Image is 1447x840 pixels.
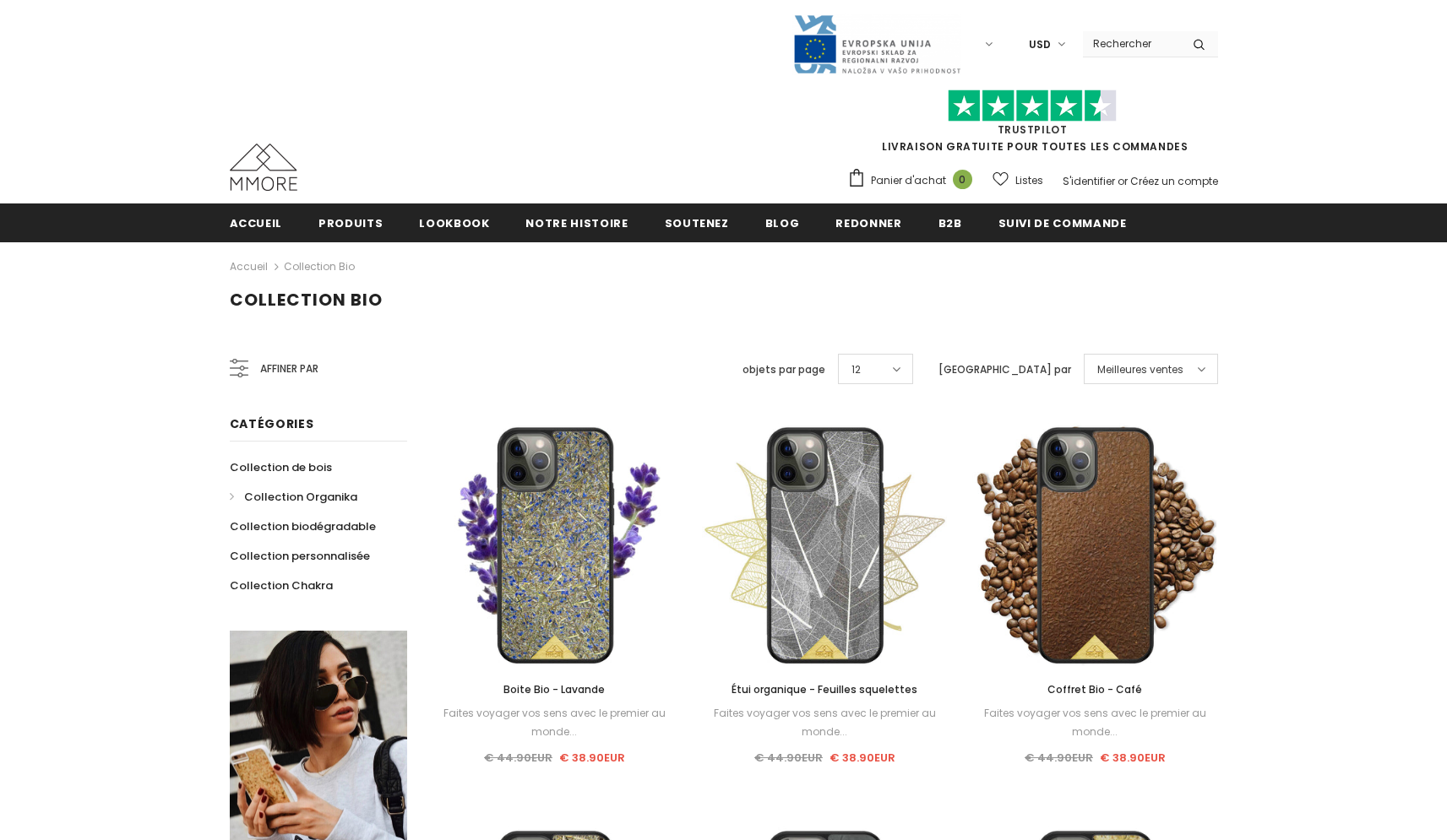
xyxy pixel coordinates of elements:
a: Redonner [835,203,901,241]
span: B2B [938,215,962,231]
span: Catégories [230,415,314,432]
span: 0 [953,170,972,189]
a: Collection Chakra [230,571,333,600]
a: Collection personnalisée [230,541,370,571]
span: € 38.90EUR [1100,750,1166,766]
span: Redonner [835,215,901,231]
span: € 38.90EUR [830,750,895,766]
a: Lookbook [419,203,489,241]
span: Accueil [230,215,283,231]
a: Blog [765,203,800,241]
input: Search Site [1083,31,1180,56]
span: € 44.90EUR [754,750,823,766]
a: Étui organique - Feuilles squelettes [702,680,947,699]
img: Javni Razpis [792,14,961,75]
img: Faites confiance aux étoiles pilotes [948,89,1117,122]
span: Notre histoire [525,215,628,231]
span: 12 [851,361,861,378]
span: Collection Bio [230,288,383,312]
a: S'identifier [1063,174,1115,188]
a: B2B [938,203,962,241]
div: Faites voyager vos sens avec le premier au monde... [972,704,1217,741]
a: Accueil [230,203,283,241]
span: € 44.90EUR [484,750,552,766]
a: Collection Organika [230,482,357,512]
span: Lookbook [419,215,489,231]
a: Listes [993,165,1043,195]
a: Suivi de commande [998,203,1127,241]
span: Collection Organika [244,489,357,505]
span: Listes [1015,172,1043,189]
a: Créez un compte [1130,174,1218,188]
label: objets par page [743,361,825,378]
span: USD [1029,36,1051,53]
span: Collection personnalisée [230,548,370,564]
span: Collection de bois [230,459,332,475]
span: Affiner par [260,360,318,378]
a: Collection de bois [230,453,332,482]
span: LIVRAISON GRATUITE POUR TOUTES LES COMMANDES [847,97,1218,154]
img: Cas MMORE [230,144,297,191]
span: Coffret Bio - Café [1047,682,1142,696]
a: Coffret Bio - Café [972,680,1217,699]
a: Boite Bio - Lavande [432,680,677,699]
span: Collection Chakra [230,577,333,593]
a: soutenez [665,203,729,241]
a: Javni Razpis [792,36,961,51]
div: Faites voyager vos sens avec le premier au monde... [432,704,677,741]
span: Blog [765,215,800,231]
label: [GEOGRAPHIC_DATA] par [938,361,1071,378]
a: Produits [318,203,383,241]
span: € 38.90EUR [559,750,625,766]
span: Panier d'achat [871,172,946,189]
div: Faites voyager vos sens avec le premier au monde... [702,704,947,741]
span: € 44.90EUR [1025,750,1093,766]
span: soutenez [665,215,729,231]
span: Produits [318,215,383,231]
a: Notre histoire [525,203,628,241]
span: Collection biodégradable [230,518,376,534]
a: Collection Bio [284,259,355,274]
span: Meilleures ventes [1097,361,1183,378]
a: Collection biodégradable [230,512,376,541]
span: Suivi de commande [998,215,1127,231]
a: Panier d'achat 0 [847,168,981,193]
a: TrustPilot [998,122,1068,137]
span: Boite Bio - Lavande [503,682,605,696]
span: or [1118,174,1128,188]
a: Accueil [230,257,268,277]
span: Étui organique - Feuilles squelettes [732,682,917,696]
